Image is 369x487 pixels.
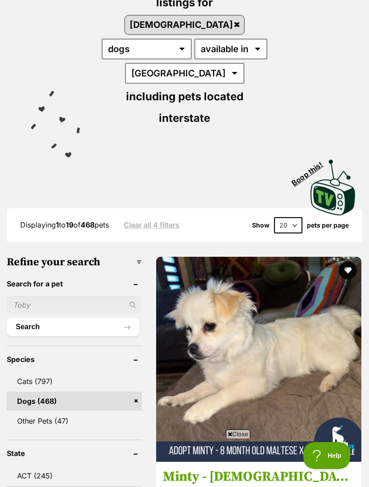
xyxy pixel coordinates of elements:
[252,222,270,229] span: Show
[303,442,351,469] iframe: Help Scout Beacon - Open
[7,449,142,457] header: State
[124,221,180,229] a: Clear all 4 filters
[7,355,142,363] header: Species
[7,466,142,485] a: ACT (245)
[66,220,73,229] strong: 19
[81,220,94,229] strong: 468
[7,411,142,430] a: Other Pets (47)
[339,261,357,279] button: favourite
[125,16,244,34] a: [DEMOGRAPHIC_DATA]
[7,256,142,268] h3: Refine your search
[7,392,142,411] a: Dogs (468)
[310,160,355,215] img: PetRescue TV logo
[21,442,348,483] iframe: Advertisement
[7,296,142,313] input: Toby
[307,222,349,229] label: pets per page
[126,90,243,125] span: including pets located interstate
[310,152,355,217] a: Boop this!
[20,220,109,229] span: Displaying to of pets
[7,372,142,391] a: Cats (797)
[7,318,139,336] button: Search
[226,429,250,438] span: Close
[156,257,361,462] img: Minty - 8 Month Old Maltese X - Maltese x Shih Tzu x Pomeranian Dog
[7,280,142,288] header: Search for a pet
[290,155,332,187] span: Boop this!
[56,220,59,229] strong: 1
